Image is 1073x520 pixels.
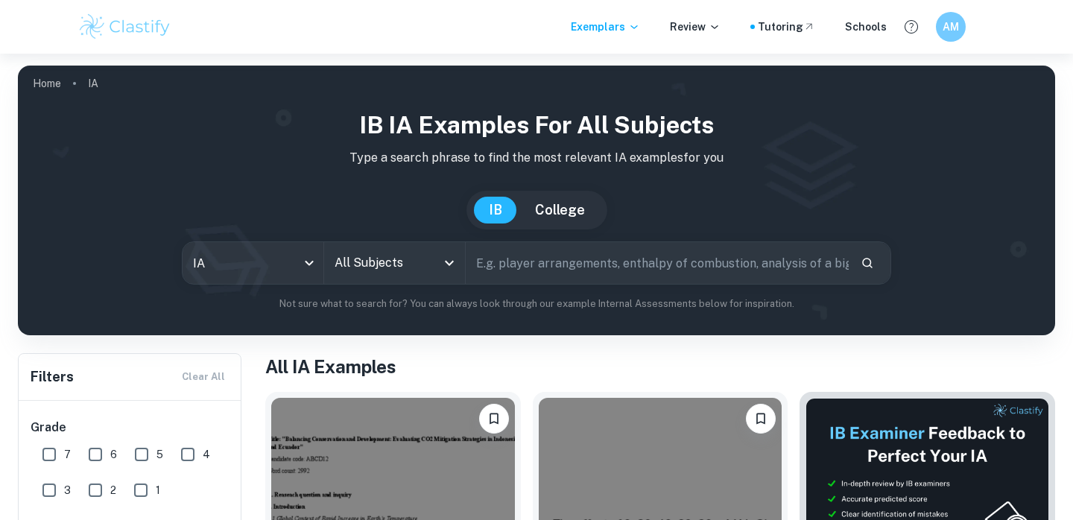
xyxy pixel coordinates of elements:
p: Review [670,19,721,35]
p: Exemplars [571,19,640,35]
a: Schools [845,19,887,35]
h1: All IA Examples [265,353,1055,380]
p: Not sure what to search for? You can always look through our example Internal Assessments below f... [30,297,1043,311]
span: 1 [156,482,160,498]
div: IA [183,242,323,284]
button: Search [855,250,880,276]
span: 2 [110,482,116,498]
button: Help and Feedback [899,14,924,39]
button: College [520,197,600,223]
button: Open [439,253,460,273]
h6: AM [943,19,960,35]
h1: IB IA examples for all subjects [30,107,1043,143]
h6: Grade [31,419,230,437]
button: Bookmark [746,404,776,434]
button: Bookmark [479,404,509,434]
span: 6 [110,446,117,463]
input: E.g. player arrangements, enthalpy of combustion, analysis of a big city... [466,242,849,284]
button: AM [936,12,966,42]
a: Tutoring [758,19,815,35]
h6: Filters [31,367,74,387]
span: 7 [64,446,71,463]
img: profile cover [18,66,1055,335]
p: Type a search phrase to find the most relevant IA examples for you [30,149,1043,167]
span: 3 [64,482,71,498]
img: Clastify logo [77,12,172,42]
span: 4 [203,446,210,463]
span: 5 [156,446,163,463]
button: IB [474,197,517,223]
p: IA [88,75,98,92]
a: Home [33,73,61,94]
